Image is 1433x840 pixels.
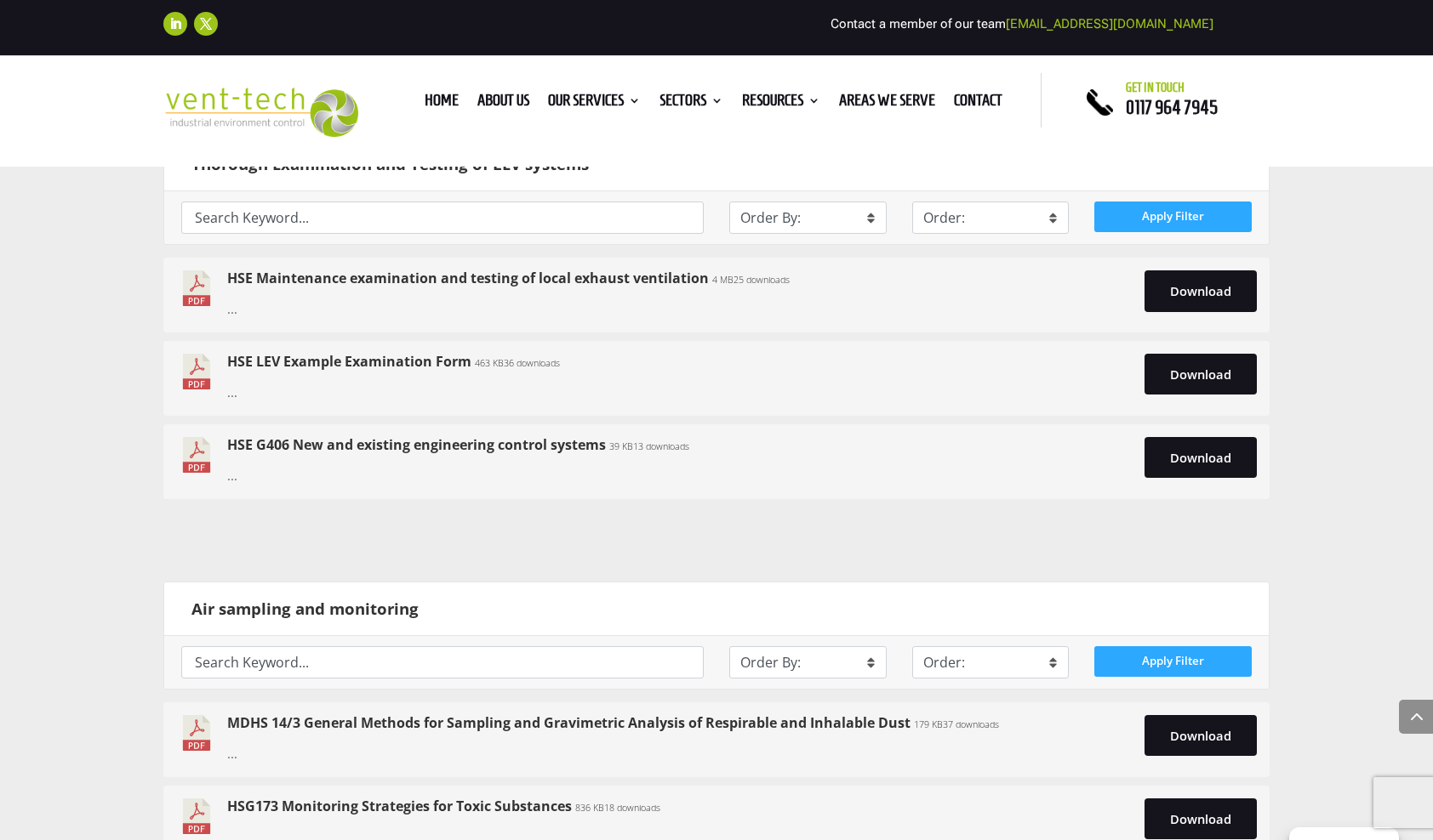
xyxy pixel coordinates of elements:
input: Search Keyword... [181,201,704,234]
a: Follow on LinkedIn [163,12,187,36]
a: Download [1145,715,1257,756]
a: [EMAIL_ADDRESS][DOMAIN_NAME] [1006,16,1213,31]
button: Apply Filter [1094,646,1252,677]
a: Resources [742,94,820,113]
span: 39 KB 13 downloads [609,440,689,452]
a: Contact [954,94,1002,113]
span: 4 MB 25 downloads [712,274,790,286]
img: Icon [176,437,217,473]
a: Download [1145,798,1257,839]
a: Follow on X [194,12,218,36]
div: ... [227,715,1145,764]
h3: Thorough Examination and Testing of LEV systems [191,155,1252,173]
span: Contact a member of our team [831,16,1213,31]
a: Download [1145,270,1257,311]
input: Search Keyword... [181,646,704,678]
span: 179 KB 37 downloads [914,718,999,730]
a: HSE Maintenance examination and testing of local exhaust ventilation [227,269,709,287]
button: Apply Filter [1094,201,1252,232]
a: HSE G406 New and existing engineering control systems [227,435,606,454]
img: Icon [176,270,217,306]
img: Icon [176,354,217,389]
a: Home [425,94,459,113]
a: About us [477,94,529,113]
a: Sectors [659,94,723,113]
div: ... [227,437,1145,486]
span: Get in touch [1126,81,1185,94]
a: MDHS 14/3 General Methods for Sampling and Gravimetric Analysis of Respirable and Inhalable Dust [227,713,911,732]
a: Download [1145,354,1257,394]
a: Areas We Serve [839,94,935,113]
a: 0117 964 7945 [1126,97,1218,117]
img: Icon [176,798,217,834]
a: Download [1145,437,1257,478]
span: 463 KB 36 downloads [475,357,560,369]
div: ... [227,354,1145,403]
a: Our Services [548,94,641,113]
img: Icon [176,715,217,751]
h3: Air sampling and monitoring [191,599,1252,618]
span: 836 KB 18 downloads [575,802,660,814]
img: 2023-09-27T08_35_16.549ZVENT-TECH---Clear-background [163,88,358,138]
a: HSE LEV Example Examination Form [227,352,471,371]
div: ... [227,270,1145,320]
a: HSG173 Monitoring Strategies for Toxic Substances [227,797,572,815]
